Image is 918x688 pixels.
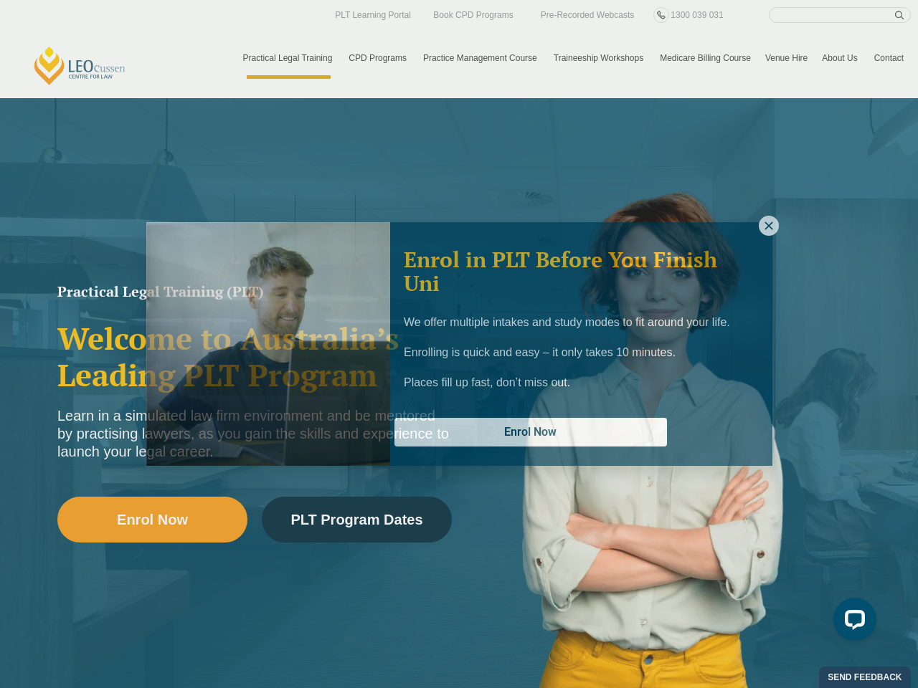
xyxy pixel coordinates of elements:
[404,376,570,388] span: Places fill up fast, don’t miss out.
[394,418,667,446] button: Enrol Now
[146,222,390,466] img: Woman in yellow blouse holding folders looking to the right and smiling
[759,216,779,236] button: Close
[404,245,717,297] span: Enrol in PLT Before You Finish Uni
[822,592,882,652] iframe: LiveChat chat widget
[404,346,676,358] span: Enrolling is quick and easy – it only takes 10 minutes.
[404,316,730,328] span: We offer multiple intakes and study modes to fit around your life.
